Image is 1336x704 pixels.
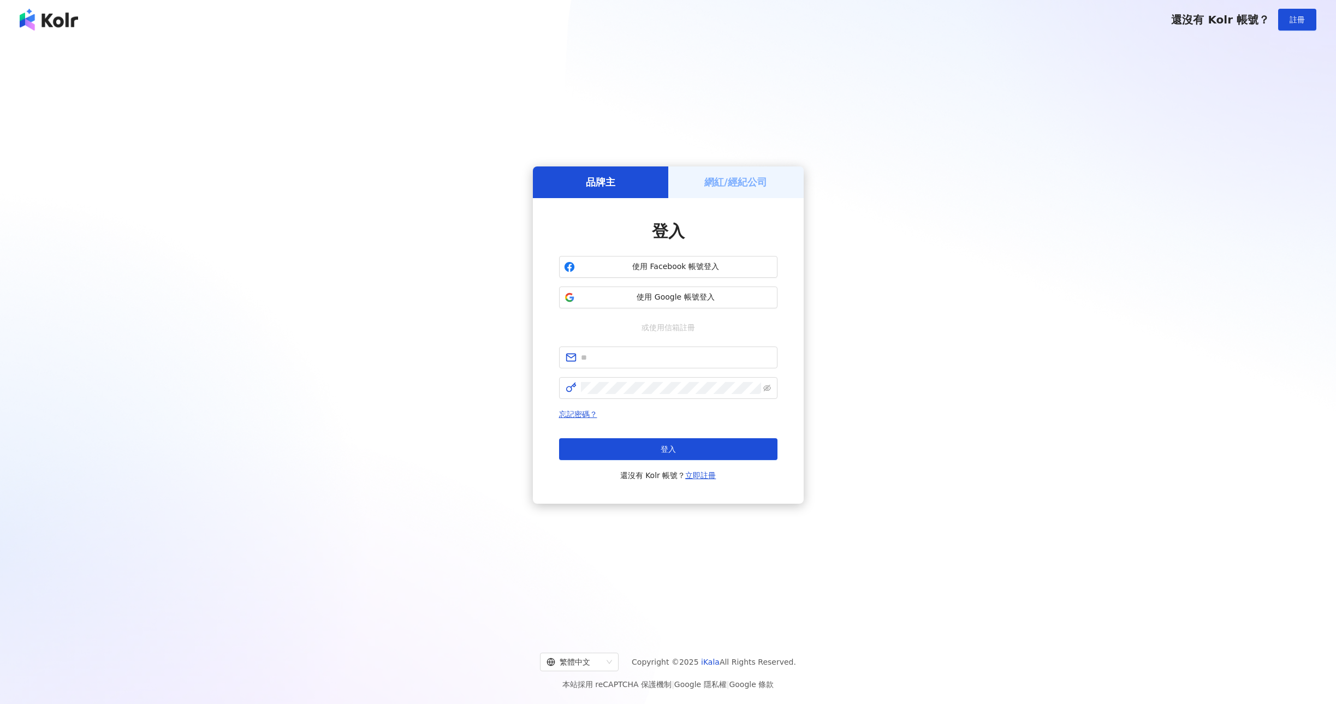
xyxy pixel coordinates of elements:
span: eye-invisible [763,384,771,392]
span: 本站採用 reCAPTCHA 保護機制 [562,678,774,691]
button: 註冊 [1278,9,1316,31]
img: logo [20,9,78,31]
a: Google 條款 [729,680,774,689]
span: 使用 Google 帳號登入 [579,292,773,303]
span: 還沒有 Kolr 帳號？ [1171,13,1269,26]
button: 使用 Facebook 帳號登入 [559,256,777,278]
a: 忘記密碼？ [559,410,597,419]
span: 登入 [652,222,685,241]
div: 繁體中文 [547,653,602,671]
span: 還沒有 Kolr 帳號？ [620,469,716,482]
button: 使用 Google 帳號登入 [559,287,777,308]
span: 使用 Facebook 帳號登入 [579,261,773,272]
span: | [727,680,729,689]
span: | [672,680,674,689]
span: 註冊 [1290,15,1305,24]
span: 登入 [661,445,676,454]
h5: 網紅/經紀公司 [704,175,767,189]
span: 或使用信箱註冊 [634,321,703,333]
span: Copyright © 2025 All Rights Reserved. [632,655,796,669]
button: 登入 [559,438,777,460]
a: iKala [701,658,720,666]
a: Google 隱私權 [674,680,727,689]
h5: 品牌主 [586,175,615,189]
a: 立即註冊 [685,471,716,480]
